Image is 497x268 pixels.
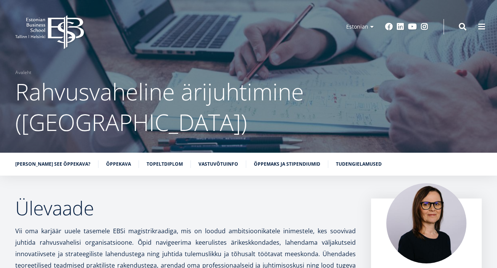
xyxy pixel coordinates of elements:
[15,76,304,138] span: Rahvusvaheline ärijuhtimine ([GEOGRAPHIC_DATA])
[385,23,393,31] a: Facebook
[106,160,131,168] a: Õppekava
[336,160,382,168] a: Tudengielamused
[198,160,238,168] a: Vastuvõtuinfo
[147,160,183,168] a: Topeltdiplom
[15,160,90,168] a: [PERSON_NAME] see õppekava?
[386,183,466,263] img: Piret Masso
[421,23,428,31] a: Instagram
[254,160,320,168] a: Õppemaks ja stipendiumid
[15,69,31,76] a: Avaleht
[397,23,404,31] a: Linkedin
[15,199,356,218] h2: Ülevaade
[408,23,417,31] a: Youtube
